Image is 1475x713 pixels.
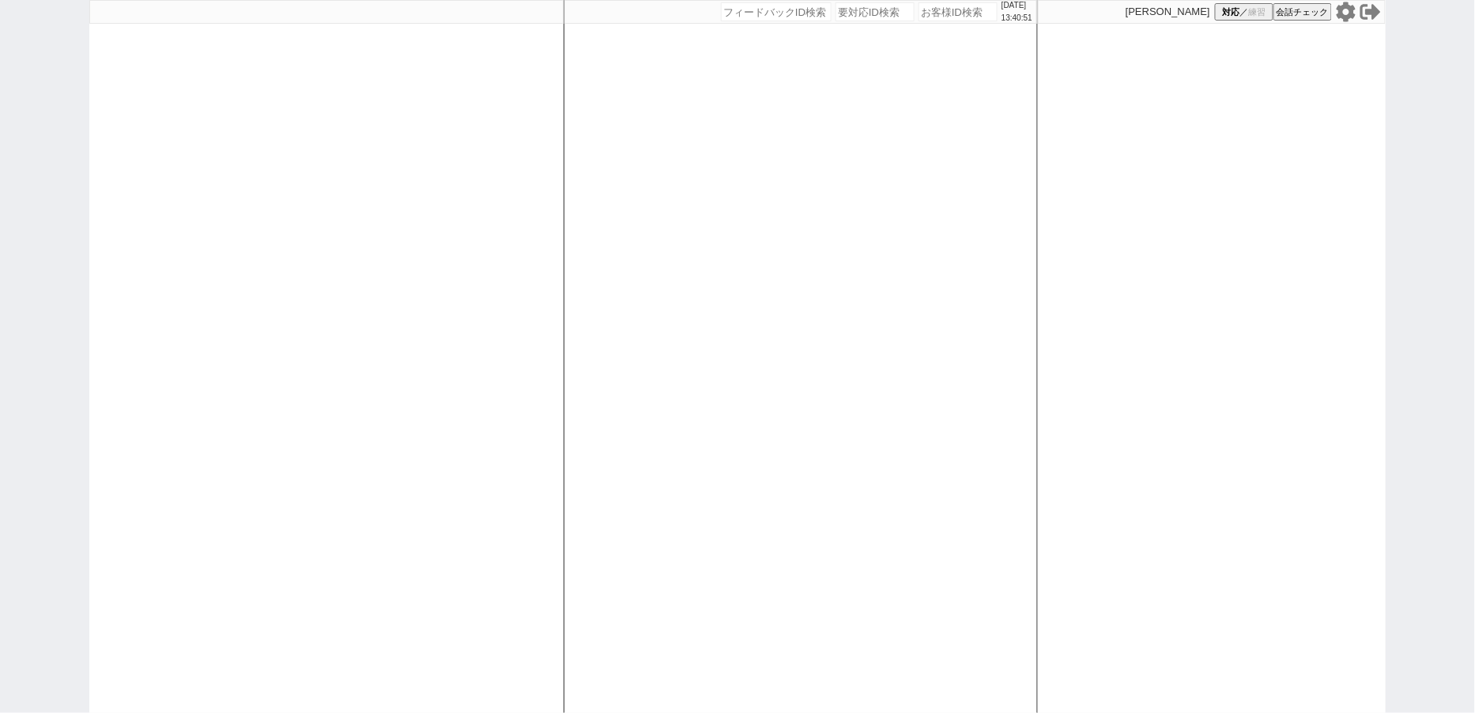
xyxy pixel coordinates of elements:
[1215,3,1273,21] button: 対応／練習
[1223,6,1240,18] span: 対応
[919,2,998,21] input: お客様ID検索
[836,2,915,21] input: 要対応ID検索
[1002,12,1032,25] p: 13:40:51
[1249,6,1266,18] span: 練習
[1277,6,1329,18] span: 会話チェック
[1273,3,1332,21] button: 会話チェック
[721,2,832,21] input: フィードバックID検索
[1126,6,1210,18] p: [PERSON_NAME]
